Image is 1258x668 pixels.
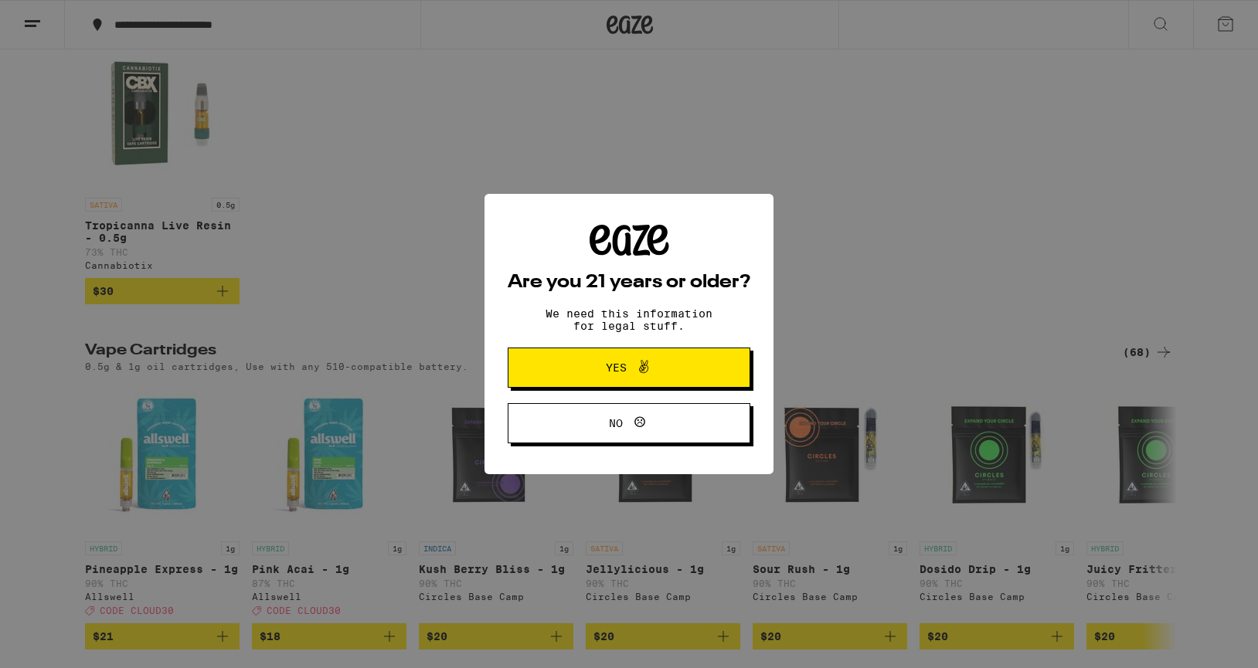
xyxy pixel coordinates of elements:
[609,418,623,429] span: No
[508,348,750,388] button: Yes
[9,11,111,23] span: Hi. Need any help?
[508,403,750,443] button: No
[606,362,627,373] span: Yes
[508,273,750,292] h2: Are you 21 years or older?
[532,307,726,332] p: We need this information for legal stuff.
